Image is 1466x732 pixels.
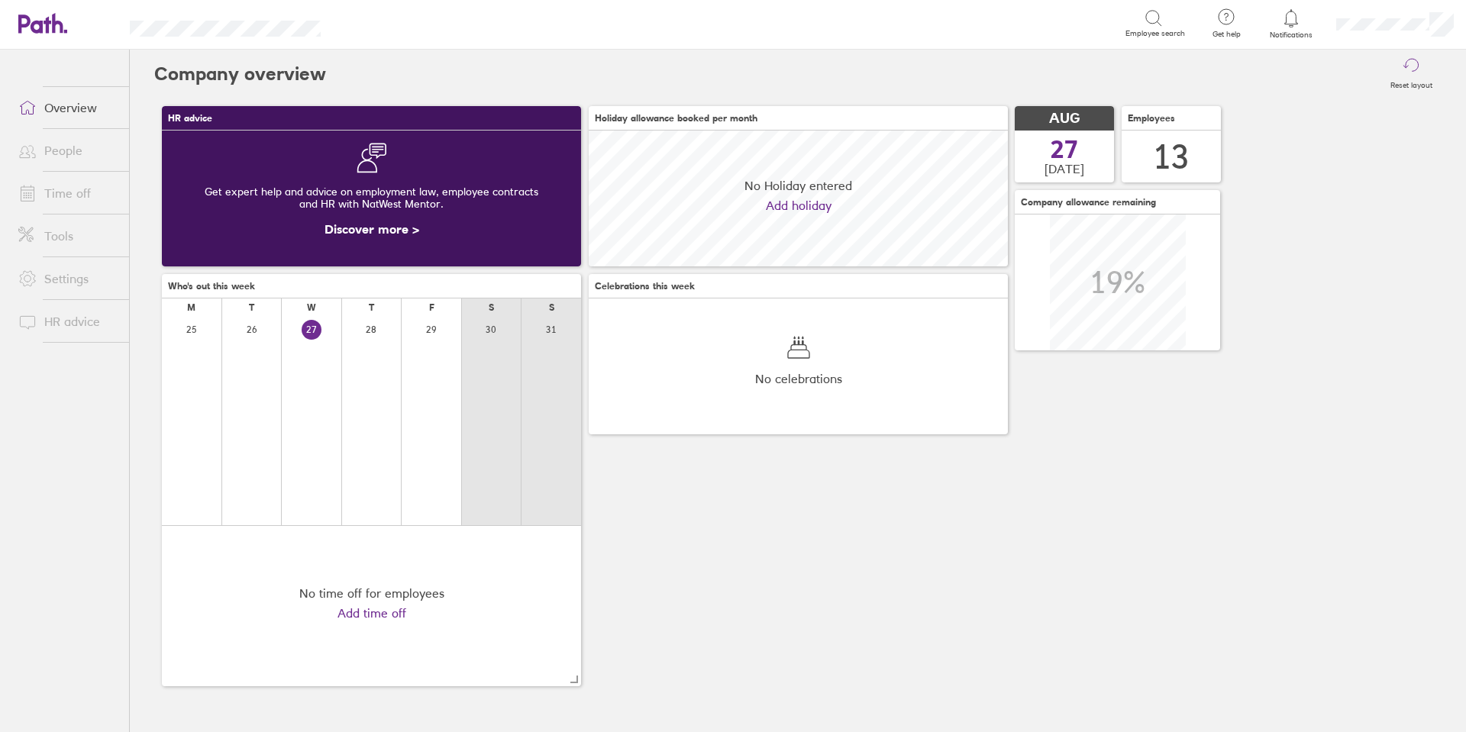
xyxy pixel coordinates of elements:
span: Who's out this week [168,281,255,292]
div: F [429,302,434,313]
a: HR advice [6,306,129,337]
span: No Holiday entered [744,179,852,192]
div: S [549,302,554,313]
a: Overview [6,92,129,123]
span: Employee search [1125,29,1185,38]
a: Discover more > [325,221,419,237]
div: Search [362,16,401,30]
div: No time off for employees [299,586,444,600]
div: T [249,302,254,313]
span: 27 [1051,137,1078,162]
a: Time off [6,178,129,208]
h2: Company overview [154,50,326,98]
span: [DATE] [1045,162,1084,176]
label: Reset layout [1381,76,1442,90]
div: W [307,302,316,313]
span: No celebrations [755,372,842,385]
span: Get help [1202,30,1251,39]
span: Notifications [1267,31,1316,40]
a: Add holiday [766,198,831,212]
span: Holiday allowance booked per month [595,113,757,124]
span: Company allowance remaining [1021,197,1156,208]
span: Celebrations this week [595,281,695,292]
a: People [6,135,129,166]
button: Reset layout [1381,50,1442,98]
span: AUG [1049,111,1080,127]
a: Add time off [337,606,406,620]
div: Get expert help and advice on employment law, employee contracts and HR with NatWest Mentor. [174,173,569,222]
a: Settings [6,263,129,294]
div: S [489,302,494,313]
div: M [187,302,195,313]
a: Notifications [1267,8,1316,40]
span: HR advice [168,113,212,124]
a: Tools [6,221,129,251]
span: Employees [1128,113,1175,124]
div: 13 [1153,137,1190,176]
div: T [369,302,374,313]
